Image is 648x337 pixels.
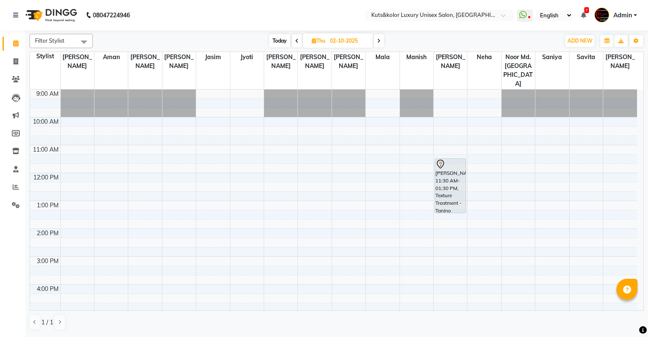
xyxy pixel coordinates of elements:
div: 11:00 AM [31,145,60,154]
span: [PERSON_NAME] [61,52,94,71]
span: [PERSON_NAME] [434,52,467,71]
div: 3:00 PM [35,257,60,266]
span: saniya [535,52,569,63]
b: 08047224946 [93,3,130,27]
span: Admin [613,11,632,20]
span: Aman [94,52,128,63]
span: Savita [570,52,603,63]
div: 4:00 PM [35,285,60,294]
span: Mala [366,52,399,63]
div: 2:00 PM [35,229,60,238]
button: ADD NEW [565,35,594,47]
span: 7 [584,7,589,13]
span: 1 / 1 [41,318,53,327]
span: Jyoti [230,52,264,63]
div: [PERSON_NAME], 11:30 AM-01:30 PM, Texture Treatment - Tanino Botox/Botoliss upto Shoulder [435,159,466,213]
div: 1:00 PM [35,201,60,210]
a: 7 [581,11,586,19]
span: Thu [310,38,327,44]
div: Stylist [30,52,60,61]
input: 2025-10-02 [327,35,370,47]
div: 10:00 AM [31,117,60,126]
div: 12:00 PM [32,173,60,182]
span: Filter Stylist [35,37,65,44]
span: [PERSON_NAME] [298,52,331,71]
img: Admin [594,8,609,22]
span: Neha [467,52,501,63]
span: [PERSON_NAME] [162,52,196,71]
span: [PERSON_NAME] [128,52,162,71]
span: [PERSON_NAME] [332,52,365,71]
span: Today [269,34,290,47]
img: logo [22,3,79,27]
span: Jasim [196,52,229,63]
span: [PERSON_NAME] [264,52,297,71]
span: Noor Md. [GEOGRAPHIC_DATA] [502,52,535,89]
span: Manish [400,52,433,63]
span: ADD NEW [567,38,592,44]
div: 9:00 AM [35,90,60,98]
span: [PERSON_NAME] [603,52,637,71]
